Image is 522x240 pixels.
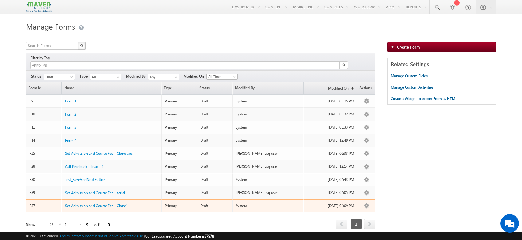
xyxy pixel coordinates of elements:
[307,111,354,117] div: [DATE] 05:32 PM
[95,234,119,238] a: Terms of Service
[69,234,94,238] a: Contact Support
[65,221,111,228] div: 1 - 9 of 9
[351,219,362,229] span: 1
[165,111,194,117] div: Primary
[307,151,354,156] div: [DATE] 06:33 PM
[397,44,420,50] span: Create Form
[307,164,354,169] div: [DATE] 12:14 PM
[336,219,347,229] a: prev
[205,234,214,238] span: 77978
[236,138,301,143] div: System
[65,125,76,130] a: Form 3
[29,164,59,169] div: F28
[304,82,357,94] a: Modified On(sorted ascending)
[26,82,61,94] a: Form Id
[26,2,52,12] img: Custom Logo
[65,125,76,130] span: Form 3
[307,98,354,104] div: [DATE] 05:25 PM
[200,138,230,143] div: Draft
[183,74,206,79] span: Modified On
[29,111,59,117] div: F10
[126,74,148,79] span: Modified By
[62,82,161,94] a: Name
[236,98,301,104] div: System
[236,111,301,117] div: System
[236,151,301,156] div: [PERSON_NAME] Lsq user
[200,203,230,209] div: Draft
[200,151,230,156] div: Draft
[307,203,354,209] div: [DATE] 04:09 PM
[165,98,194,104] div: Primary
[165,203,194,209] div: Primary
[307,138,354,143] div: [DATE] 12:49 PM
[31,74,44,79] span: Status
[307,125,354,130] div: [DATE] 05:33 PM
[59,223,64,226] span: select
[200,98,230,104] div: Draft
[236,177,301,182] div: System
[65,112,76,117] span: Form 2
[148,74,179,80] input: Type to Search
[236,164,301,169] div: [PERSON_NAME] Lsq user
[80,74,90,79] span: Type
[120,234,143,238] a: Acceptable Use
[171,74,179,80] a: Show All Items
[29,125,59,130] div: F11
[307,190,354,195] div: [DATE] 04:05 PM
[200,125,230,130] div: Draft
[200,177,230,182] div: Draft
[388,58,496,70] div: Related Settings
[165,190,194,195] div: Primary
[29,151,59,156] div: F25
[206,74,238,80] a: All Time
[207,74,236,79] span: All Time
[165,138,194,143] div: Primary
[165,164,194,169] div: Primary
[80,44,83,47] img: Search
[65,190,125,196] a: Set Admission and Course Fee - serial
[65,138,76,143] a: Form 4
[29,98,59,104] div: F9
[30,54,52,61] div: Filter by Tag
[144,234,214,238] span: Your Leadsquared Account Number is
[364,219,375,229] span: next
[391,82,433,93] a: Manage Custom Activities
[44,74,75,80] a: Draft
[29,203,59,209] div: F37
[90,74,120,80] span: All
[391,70,428,82] a: Manage Custom Fields
[65,203,128,208] span: Set Admission and Course Fee - Clone1
[357,82,375,94] span: Actions
[162,82,197,94] span: Type
[349,86,354,91] span: (sorted ascending)
[391,73,428,79] div: Manage Custom Fields
[236,125,301,130] div: System
[65,112,76,117] a: Form 2
[200,190,230,195] div: Draft
[307,177,354,182] div: [DATE] 04:43 PM
[236,203,301,209] div: System
[65,98,76,104] a: Form 1
[65,164,104,170] a: Call Feedback - Lead - 1
[233,82,303,94] a: Modified By
[65,177,105,182] a: Test_SaveAndNextButton
[391,45,397,49] img: add_icon.png
[29,138,59,143] div: F14
[49,221,59,228] span: 25
[29,177,59,182] div: F30
[197,82,232,94] span: Status
[391,96,457,102] div: Create a Widget to export Form as HTML
[65,99,76,103] span: Form 1
[336,219,347,229] span: prev
[200,111,230,117] div: Draft
[44,74,73,80] span: Draft
[65,151,133,156] a: Set Admission and Course Fee - Clone abc
[165,151,194,156] div: Primary
[165,177,194,182] div: Primary
[236,190,301,195] div: [PERSON_NAME] Lsq user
